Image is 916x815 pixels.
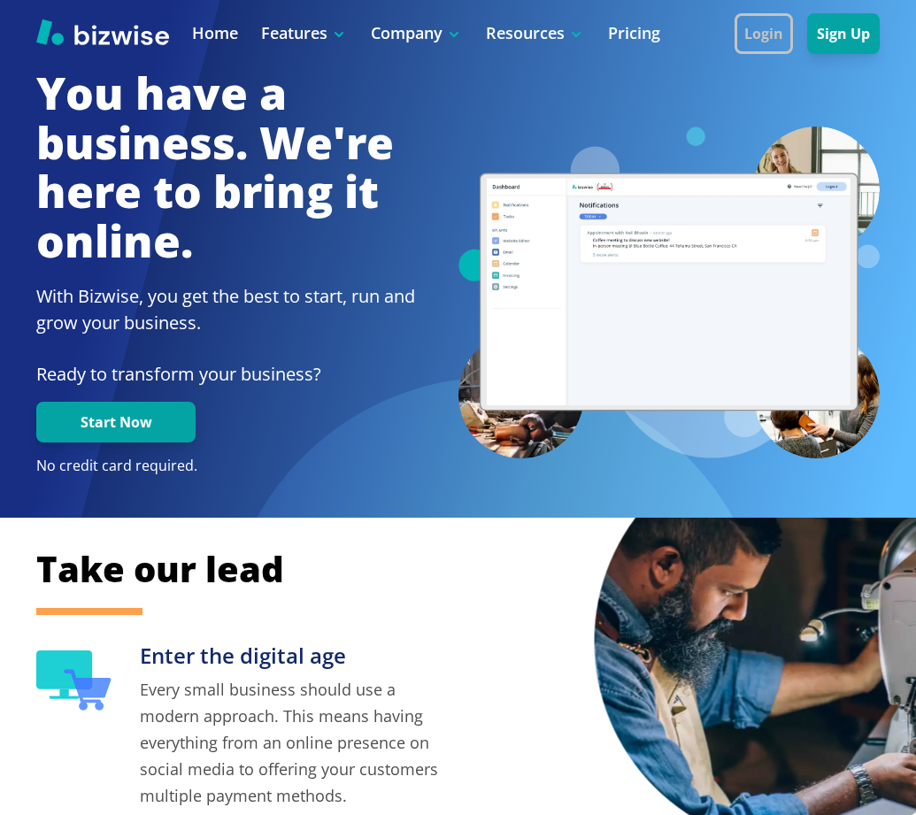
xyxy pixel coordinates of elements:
[608,22,660,44] a: Pricing
[36,650,112,711] img: Enter the digital age Icon
[807,26,880,42] a: Sign Up
[735,13,793,54] button: Login
[735,26,807,42] a: Login
[192,22,238,44] a: Home
[486,22,585,44] p: Resources
[36,414,196,431] a: Start Now
[140,676,458,809] p: Every small business should use a modern approach. This means having everything from an online pr...
[371,22,463,44] p: Company
[36,402,196,442] button: Start Now
[140,642,458,671] h3: Enter the digital age
[261,22,348,44] p: Features
[36,19,169,45] img: Bizwise Logo
[807,13,880,54] button: Sign Up
[36,69,458,265] h1: You have a business. We're here to bring it online.
[36,283,458,336] h2: With Bizwise, you get the best to start, run and grow your business.
[36,457,458,476] p: No credit card required.
[36,361,458,388] p: Ready to transform your business?
[36,545,879,593] h2: Take our lead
